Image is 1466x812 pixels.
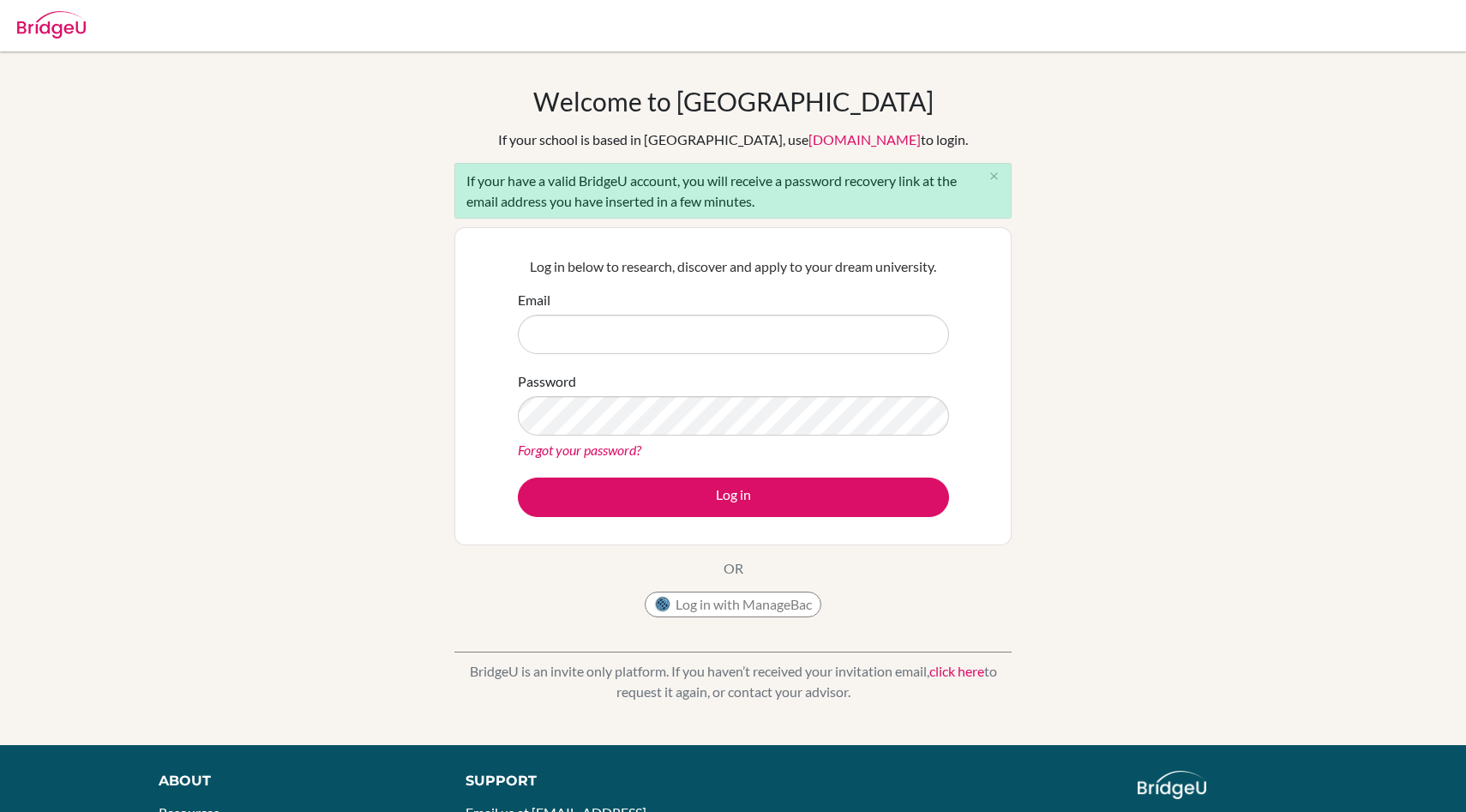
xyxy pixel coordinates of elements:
button: Log in with ManageBac [645,592,821,617]
button: Log in [518,478,949,517]
div: If your school is based in [GEOGRAPHIC_DATA], use to login. [498,129,968,150]
label: Email [518,290,550,310]
div: About [159,771,427,791]
p: BridgeU is an invite only platform. If you haven’t received your invitation email, to request it ... [454,661,1012,702]
button: Close [976,164,1011,189]
p: OR [724,558,743,579]
img: logo_white@2x-f4f0deed5e89b7ecb1c2cc34c3e3d731f90f0f143d5ea2071677605dd97b5244.png [1138,771,1207,799]
p: Log in below to research, discover and apply to your dream university. [518,256,949,277]
h1: Welcome to [GEOGRAPHIC_DATA] [533,86,934,117]
label: Password [518,371,576,392]
div: If your have a valid BridgeU account, you will receive a password recovery link at the email addr... [454,163,1012,219]
a: Forgot your password? [518,442,641,458]
a: [DOMAIN_NAME] [808,131,921,147]
i: close [988,170,1000,183]
div: Support [466,771,714,791]
img: Bridge-U [17,11,86,39]
a: click here [929,663,984,679]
